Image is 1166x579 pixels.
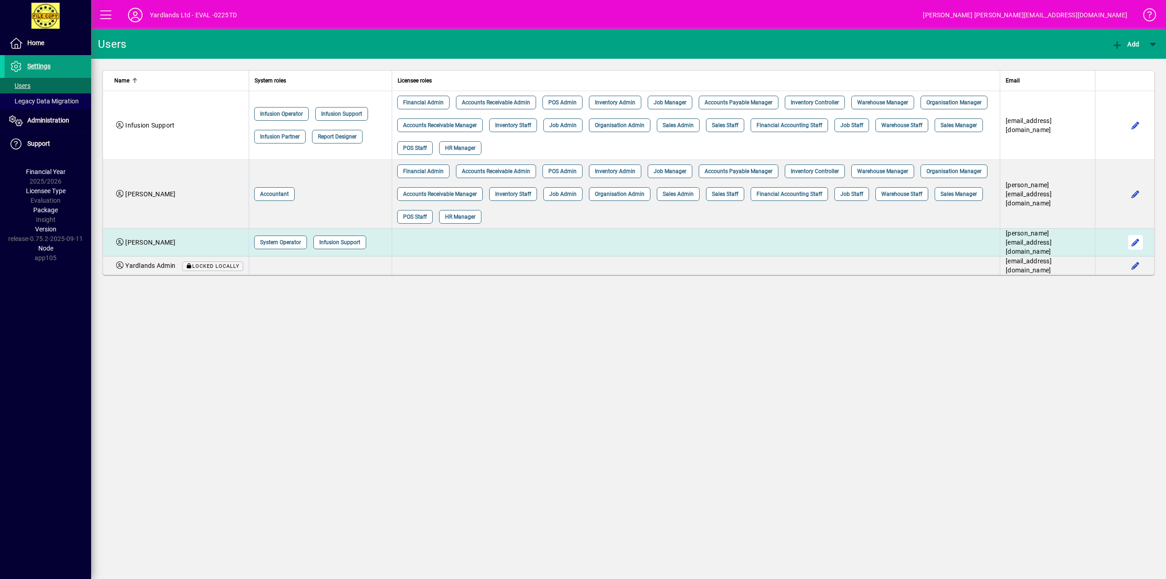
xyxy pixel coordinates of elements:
[260,238,301,247] span: System Operator
[548,167,577,176] span: POS Admin
[926,98,982,107] span: Organisation Manager
[1006,181,1052,207] span: [PERSON_NAME][EMAIL_ADDRESS][DOMAIN_NAME]
[26,168,66,175] span: Financial Year
[27,62,51,70] span: Settings
[125,190,175,198] span: [PERSON_NAME]
[705,98,772,107] span: Accounts Payable Manager
[35,225,56,233] span: Version
[757,121,822,130] span: Financial Accounting Staff
[712,121,738,130] span: Sales Staff
[255,76,286,86] span: System roles
[712,190,738,199] span: Sales Staff
[549,121,577,130] span: Job Admin
[9,82,31,89] span: Users
[1128,258,1143,273] button: Edit
[121,7,150,23] button: Profile
[548,98,577,107] span: POS Admin
[857,167,908,176] span: Warehouse Manager
[5,32,91,55] a: Home
[1128,118,1143,133] button: Edit
[445,143,476,153] span: HR Manager
[38,245,53,252] span: Node
[1128,187,1143,201] button: Edit
[403,121,477,130] span: Accounts Receivable Manager
[260,190,289,199] span: Accountant
[941,121,977,130] span: Sales Manager
[260,109,303,118] span: Infusion Operator
[840,190,863,199] span: Job Staff
[595,121,644,130] span: Organisation Admin
[881,121,922,130] span: Warehouse Staff
[26,187,66,195] span: Licensee Type
[98,37,137,51] div: Users
[462,167,530,176] span: Accounts Receivable Admin
[663,190,694,199] span: Sales Admin
[654,167,686,176] span: Job Manager
[403,167,444,176] span: Financial Admin
[5,133,91,155] a: Support
[495,190,531,199] span: Inventory Staff
[705,167,772,176] span: Accounts Payable Manager
[5,93,91,109] a: Legacy Data Migration
[595,190,644,199] span: Organisation Admin
[791,167,839,176] span: Inventory Controller
[321,109,362,118] span: Infusion Support
[318,132,357,141] span: Report Designer
[1112,41,1139,48] span: Add
[857,98,908,107] span: Warehouse Manager
[403,143,427,153] span: POS Staff
[923,8,1127,22] div: [PERSON_NAME] [PERSON_NAME][EMAIL_ADDRESS][DOMAIN_NAME]
[757,190,822,199] span: Financial Accounting Staff
[9,97,79,105] span: Legacy Data Migration
[27,117,69,124] span: Administration
[260,132,300,141] span: Infusion Partner
[125,122,174,129] span: Infusion Support
[114,76,243,86] div: Name
[1006,230,1052,255] span: [PERSON_NAME][EMAIL_ADDRESS][DOMAIN_NAME]
[1110,36,1141,52] button: Add
[1006,257,1052,274] span: [EMAIL_ADDRESS][DOMAIN_NAME]
[595,98,635,107] span: Inventory Admin
[192,263,240,269] span: Locked locally
[445,212,476,221] span: HR Manager
[1006,76,1020,86] span: Email
[1136,2,1155,31] a: Knowledge Base
[403,212,427,221] span: POS Staff
[663,121,694,130] span: Sales Admin
[840,121,863,130] span: Job Staff
[125,239,175,246] span: [PERSON_NAME]
[398,76,432,86] span: Licensee roles
[881,190,922,199] span: Warehouse Staff
[33,206,58,214] span: Package
[319,238,360,247] span: Infusion Support
[5,109,91,132] a: Administration
[595,167,635,176] span: Inventory Admin
[1006,117,1052,133] span: [EMAIL_ADDRESS][DOMAIN_NAME]
[549,190,577,199] span: Job Admin
[114,76,129,86] span: Name
[150,8,237,22] div: Yardlands Ltd - EVAL -0225TD
[27,140,50,147] span: Support
[125,262,175,269] span: Yardlands Admin
[495,121,531,130] span: Inventory Staff
[403,190,477,199] span: Accounts Receivable Manager
[27,39,44,46] span: Home
[1128,235,1143,250] button: Edit
[462,98,530,107] span: Accounts Receivable Admin
[5,78,91,93] a: Users
[791,98,839,107] span: Inventory Controller
[941,190,977,199] span: Sales Manager
[403,98,444,107] span: Financial Admin
[926,167,982,176] span: Organisation Manager
[654,98,686,107] span: Job Manager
